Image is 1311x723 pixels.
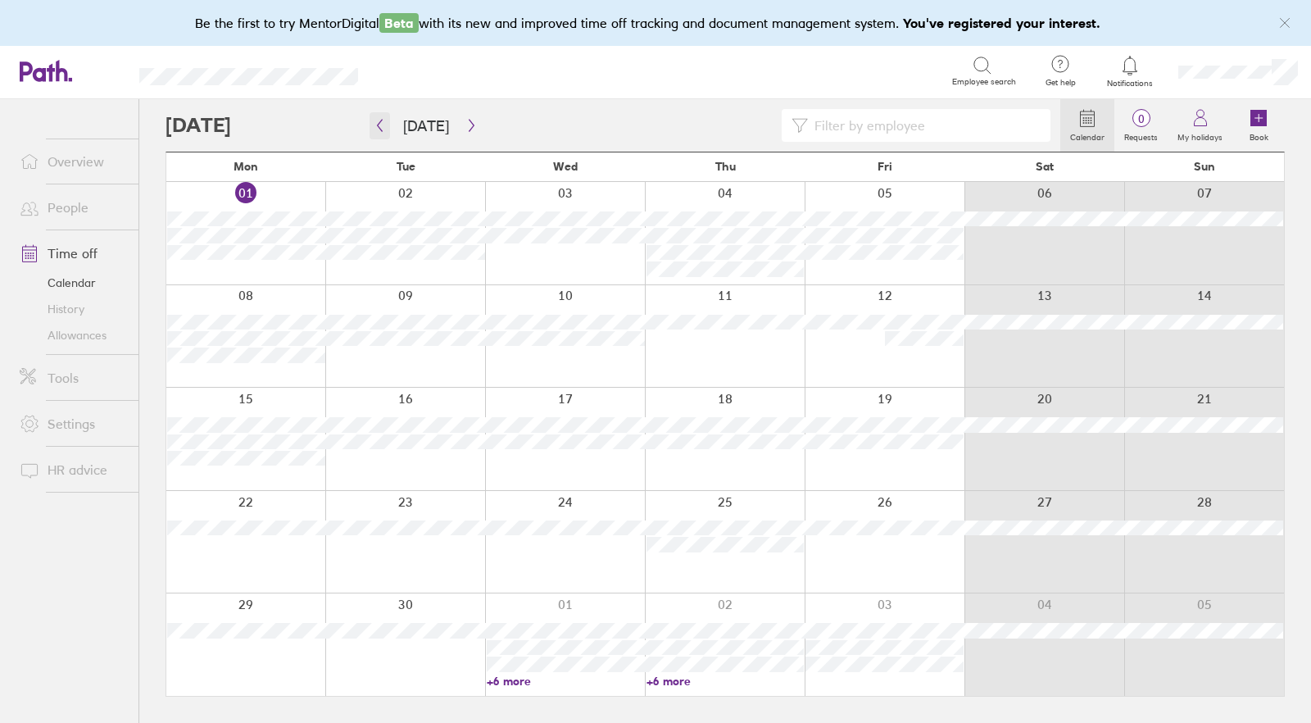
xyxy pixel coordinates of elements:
[7,407,138,440] a: Settings
[7,191,138,224] a: People
[1034,78,1087,88] span: Get help
[7,237,138,270] a: Time off
[1104,54,1157,89] a: Notifications
[1104,79,1157,89] span: Notifications
[7,145,138,178] a: Overview
[952,77,1016,87] span: Employee search
[7,322,138,348] a: Allowances
[1168,128,1232,143] label: My holidays
[1060,128,1114,143] label: Calendar
[1240,128,1278,143] label: Book
[646,674,805,689] a: +6 more
[903,15,1100,31] b: You've registered your interest.
[1194,160,1215,173] span: Sun
[402,63,444,78] div: Search
[808,110,1041,141] input: Filter by employee
[553,160,578,173] span: Wed
[7,361,138,394] a: Tools
[878,160,892,173] span: Fri
[195,13,1117,33] div: Be the first to try MentorDigital with its new and improved time off tracking and document manage...
[7,453,138,486] a: HR advice
[1060,99,1114,152] a: Calendar
[397,160,415,173] span: Tue
[715,160,736,173] span: Thu
[379,13,419,33] span: Beta
[234,160,258,173] span: Mon
[1036,160,1054,173] span: Sat
[1114,112,1168,125] span: 0
[1114,99,1168,152] a: 0Requests
[7,296,138,322] a: History
[487,674,645,689] a: +6 more
[1232,99,1285,152] a: Book
[1168,99,1232,152] a: My holidays
[390,112,462,139] button: [DATE]
[7,270,138,296] a: Calendar
[1114,128,1168,143] label: Requests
